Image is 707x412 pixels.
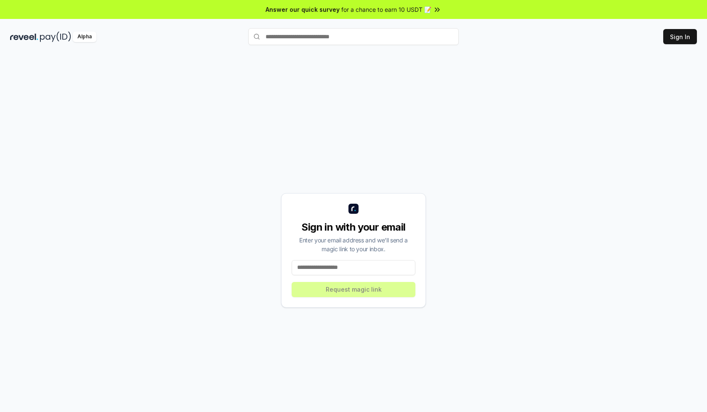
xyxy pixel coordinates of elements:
[348,204,359,214] img: logo_small
[73,32,96,42] div: Alpha
[40,32,71,42] img: pay_id
[10,32,38,42] img: reveel_dark
[663,29,697,44] button: Sign In
[292,236,415,253] div: Enter your email address and we’ll send a magic link to your inbox.
[292,221,415,234] div: Sign in with your email
[266,5,340,14] span: Answer our quick survey
[341,5,431,14] span: for a chance to earn 10 USDT 📝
